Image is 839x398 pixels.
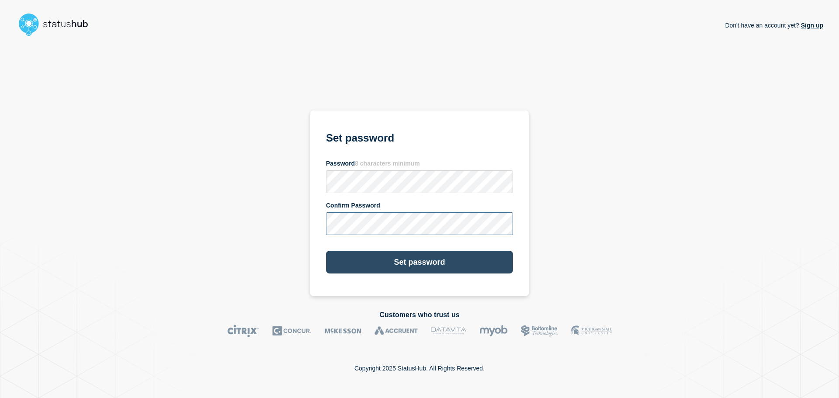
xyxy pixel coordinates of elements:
a: Sign up [799,22,823,29]
img: Accruent logo [374,325,418,337]
img: Bottomline logo [521,325,558,337]
button: Set password [326,251,513,273]
input: password input [326,170,513,193]
p: Don't have an account yet? [725,15,823,36]
span: Confirm Password [326,202,380,209]
img: DataVita logo [431,325,466,337]
img: MSU logo [571,325,612,337]
img: Concur logo [272,325,312,337]
img: McKesson logo [325,325,361,337]
img: StatusHub logo [16,10,99,38]
h1: Set password [326,131,513,152]
input: confirm password input [326,212,513,235]
img: myob logo [479,325,508,337]
img: Citrix logo [227,325,259,337]
span: Password [326,160,420,167]
p: Copyright 2025 StatusHub. All Rights Reserved. [354,365,485,372]
h2: Customers who trust us [16,311,823,319]
span: 8 characters minimum [355,160,420,167]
